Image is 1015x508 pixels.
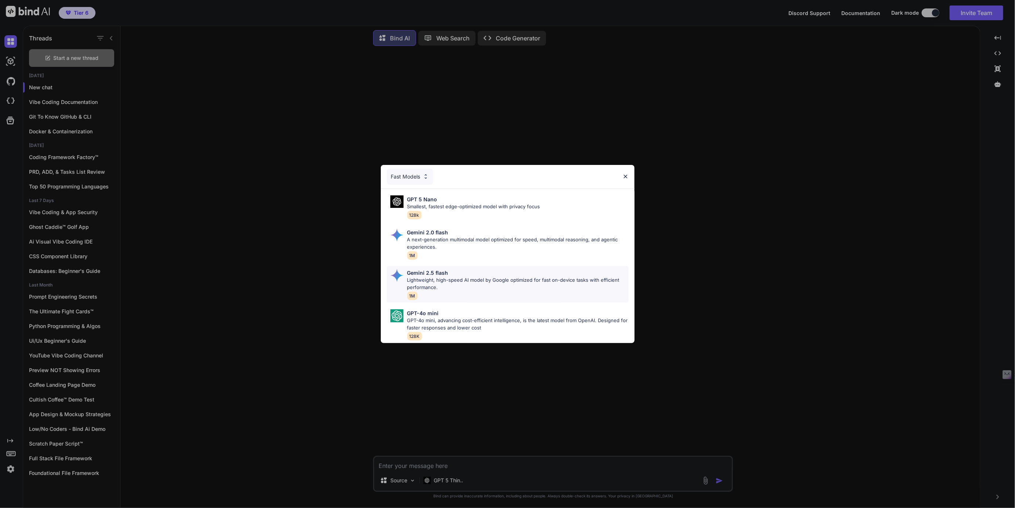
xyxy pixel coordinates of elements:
[407,269,448,277] p: Gemini 2.5 flash
[407,332,422,341] span: 128K
[387,169,433,185] div: Fast Models
[390,228,404,242] img: Pick Models
[407,203,540,210] p: Smallest, fastest edge-optimized model with privacy focus
[390,195,404,208] img: Pick Models
[423,173,429,180] img: Pick Models
[407,228,448,236] p: Gemini 2.0 flash
[407,211,422,219] span: 128k
[622,173,629,180] img: close
[407,309,439,317] p: GPT-4o mini
[407,317,629,331] p: GPT-4o mini, advancing cost-efficient intelligence, is the latest model from OpenAI. Designed for...
[390,269,404,282] img: Pick Models
[390,309,404,323] img: Pick Models
[407,195,437,203] p: GPT 5 Nano
[407,251,418,260] span: 1M
[407,277,629,291] p: Lightweight, high-speed AI model by Google optimized for fast on-device tasks with efficient perf...
[407,236,629,251] p: A next-generation multimodal model optimized for speed, multimodal reasoning, and agentic experie...
[407,292,418,300] span: 1M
